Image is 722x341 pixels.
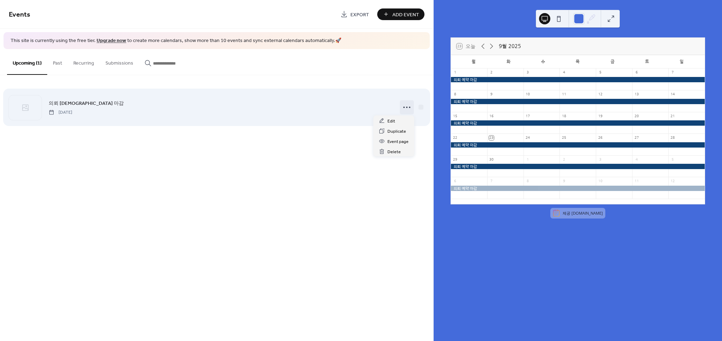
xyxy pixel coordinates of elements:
div: 9월 2025 [499,42,521,50]
div: 30 [489,157,494,162]
div: 의뢰 예약 마감 [451,142,705,148]
div: 22 [453,136,458,140]
span: Edit [387,118,395,125]
a: Upgrade now [97,36,126,46]
div: 5 [670,157,675,162]
div: 4 [562,70,567,75]
div: 3 [525,70,530,75]
span: Event page [387,138,409,145]
div: 27 [634,136,639,140]
button: Add Event [377,8,424,20]
div: 2 [562,157,567,162]
div: 금 [595,55,630,68]
div: 토 [630,55,664,68]
div: 11 [634,179,639,184]
div: 11 [562,92,567,97]
div: 4 [634,157,639,162]
div: 12 [598,92,603,97]
div: 월 [457,55,491,68]
button: Submissions [100,49,139,74]
div: 16 [489,114,494,119]
div: 13 [634,92,639,97]
div: 8 [453,92,458,97]
span: [DATE] [49,109,72,115]
div: 26 [598,136,603,140]
div: 29 [453,157,458,162]
div: 수 [526,55,560,68]
div: 20 [634,114,639,119]
button: Upcoming (1) [7,49,47,75]
div: 28 [670,136,675,140]
div: 23 [489,136,494,140]
div: 일 [665,55,699,68]
span: Duplicate [387,128,406,135]
div: 17 [525,114,530,119]
div: 의뢰 예약 마감 [451,77,705,82]
button: Recurring [68,49,100,74]
div: 18 [562,114,567,119]
span: Add Event [392,11,419,18]
div: 25 [562,136,567,140]
a: [DOMAIN_NAME] [571,210,603,215]
div: 의뢰 예약 마감 [451,120,705,126]
div: 10 [598,179,603,184]
div: 1 [525,157,530,162]
div: 2 [489,70,494,75]
div: 14 [670,92,675,97]
button: Past [47,49,68,74]
div: 6 [634,70,639,75]
div: 의뢰 예약 마감 [451,186,705,191]
a: 의뢰 [DEMOGRAPHIC_DATA] 마감 [49,99,124,107]
div: 15 [453,114,458,119]
span: This site is currently using the free tier. to create more calendars, show more than 10 events an... [11,37,341,44]
div: 의뢰 예약 마감 [451,99,705,104]
div: 7 [670,70,675,75]
div: 화 [491,55,526,68]
div: 10 [525,92,530,97]
div: 1 [453,70,458,75]
div: 24 [525,136,530,140]
div: 9 [562,179,567,184]
div: 3 [598,157,603,162]
a: Export [335,8,374,20]
div: 19 [598,114,603,119]
span: Delete [387,148,401,156]
div: 21 [670,114,675,119]
div: 7 [489,179,494,184]
span: Events [9,8,30,22]
div: 12 [670,179,675,184]
span: Export [350,11,369,18]
div: 6 [453,179,458,184]
div: 제공 [563,210,603,216]
div: 9 [489,92,494,97]
div: 의뢰 예약 마감 [451,164,705,169]
div: 8 [525,179,530,184]
div: 목 [561,55,595,68]
div: 5 [598,70,603,75]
